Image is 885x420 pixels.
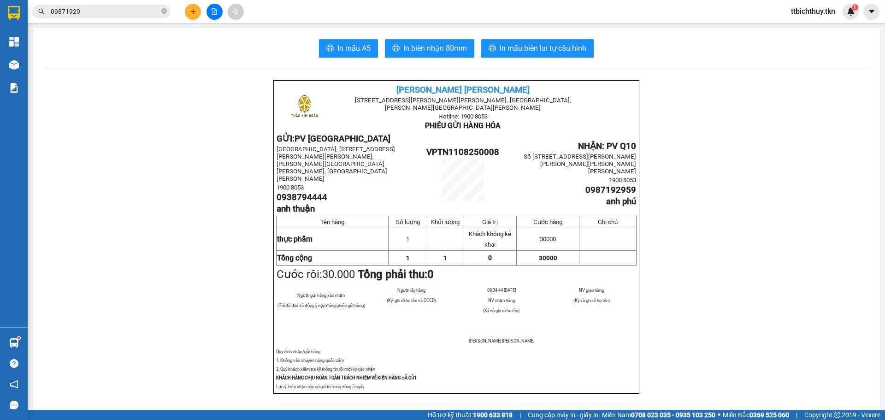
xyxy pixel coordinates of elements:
img: icon-new-feature [847,7,855,16]
span: printer [489,44,496,53]
span: question-circle [10,359,18,368]
span: 0 [427,268,434,281]
span: PHIẾU GỬI HÀNG HÓA [425,121,501,130]
button: file-add [206,4,223,20]
span: Số [STREET_ADDRESS][PERSON_NAME][PERSON_NAME][PERSON_NAME][PERSON_NAME] [524,153,636,175]
span: (Ký và ghi rõ họ tên) [573,298,610,303]
span: file-add [211,8,218,15]
span: 2. Quý khách kiểm tra kỹ thông tin rồi mới ký xác nhận [276,367,375,372]
span: Khách không kê khai [469,231,511,248]
img: warehouse-icon [9,338,19,348]
button: printerIn biên nhận 80mm [385,39,474,58]
span: 1900 8053 [609,177,636,183]
span: Người lấy hàng [397,288,425,293]
span: (Ký và ghi rõ họ tên) [483,308,519,313]
span: In mẫu A5 [337,42,371,54]
sup: 1 [852,4,858,11]
span: 1 [443,254,447,261]
span: Cung cấp máy in - giấy in: [528,410,600,420]
button: printerIn mẫu biên lai tự cấu hình [481,39,594,58]
button: plus [185,4,201,20]
span: ⚪️ [718,413,720,417]
span: Tên hàng [320,219,344,225]
span: caret-down [867,7,876,16]
span: Miền Bắc [723,410,789,420]
span: printer [326,44,334,53]
strong: GỬI: [277,134,390,144]
span: Người gửi hàng xác nhận [297,293,345,298]
input: Tìm tên, số ĐT hoặc mã đơn [51,6,159,17]
span: Số lượng [396,219,420,225]
span: [PERSON_NAME] [PERSON_NAME] [469,338,534,343]
span: Hỗ trợ kỹ thuật: [428,410,513,420]
span: NHẬN: PV Q10 [578,141,636,151]
img: logo-vxr [8,6,20,20]
span: plus [190,8,196,15]
strong: 1900 633 818 [473,411,513,419]
span: Cước hàng [533,219,562,225]
span: [STREET_ADDRESS][PERSON_NAME][PERSON_NAME]. [GEOGRAPHIC_DATA], [PERSON_NAME][GEOGRAPHIC_DATA][PER... [355,97,571,111]
span: Cước rồi: [277,268,434,281]
span: VPTN1108250008 [426,147,499,157]
span: (Tôi đã đọc và đồng ý nộp đúng phiếu gửi hàng) [277,303,365,308]
img: dashboard-icon [9,37,19,47]
span: 1 [853,4,856,11]
span: | [519,410,521,420]
img: warehouse-icon [9,60,19,70]
strong: Tổng phải thu: [358,268,434,281]
span: 0987192959 [585,185,636,195]
span: | [796,410,797,420]
span: 1 [406,254,410,261]
span: 30000 [540,236,556,243]
strong: KHÁCH HÀNG CHỊU HOÀN TOÀN TRÁCH NHIỆM VỀ KIỆN HÀNG ĐÃ GỬI [276,375,416,380]
span: aim [232,8,239,15]
span: notification [10,380,18,389]
span: 0 [488,254,492,261]
span: Miền Nam [602,410,715,420]
span: ttbichthuy.tkn [784,6,843,17]
span: thực phẩm [277,235,313,243]
span: In biên nhận 80mm [403,42,467,54]
span: [GEOGRAPHIC_DATA], [STREET_ADDRESS][PERSON_NAME][PERSON_NAME], [PERSON_NAME][GEOGRAPHIC_DATA][PER... [277,146,395,182]
span: copyright [834,412,840,418]
span: 1. Không vân chuyển hàng quốc cấm [276,358,344,363]
span: Giá trị [482,219,498,225]
span: anh thuận [277,204,315,214]
span: Lưu ý: biên nhận này có giá trị trong vòng 5 ngày [276,384,364,389]
span: NV nhận hàng [488,298,515,303]
span: 30000 [539,254,557,261]
strong: 0708 023 035 - 0935 103 250 [631,411,715,419]
span: Khối lượng [431,219,460,225]
span: close-circle [161,8,167,14]
span: close-circle [161,7,167,16]
button: caret-down [863,4,879,20]
strong: Tổng cộng [277,254,312,262]
button: aim [228,4,244,20]
span: printer [392,44,400,53]
sup: 1 [18,337,20,339]
button: printerIn mẫu A5 [319,39,378,58]
span: [PERSON_NAME] [PERSON_NAME] [396,85,530,95]
span: NV giao hàng [579,288,604,293]
span: (Ký, ghi rõ họ tên và CCCD) [387,298,436,303]
span: Ghi chú [598,219,618,225]
span: In mẫu biên lai tự cấu hình [500,42,586,54]
img: solution-icon [9,83,19,93]
span: 30.000 [322,268,355,281]
span: search [38,8,45,15]
span: 08:34:44 [DATE] [487,288,516,293]
span: PV [GEOGRAPHIC_DATA] [295,134,390,144]
img: logo [282,85,327,130]
span: Quy định nhận/gửi hàng [276,349,320,354]
strong: 0369 525 060 [749,411,789,419]
span: message [10,401,18,409]
span: anh phú [606,196,636,207]
span: 1900 8053 [277,184,304,191]
span: Hotline: 1900 8053 [438,113,488,120]
span: 1 [406,236,409,243]
span: 0938794444 [277,192,327,202]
